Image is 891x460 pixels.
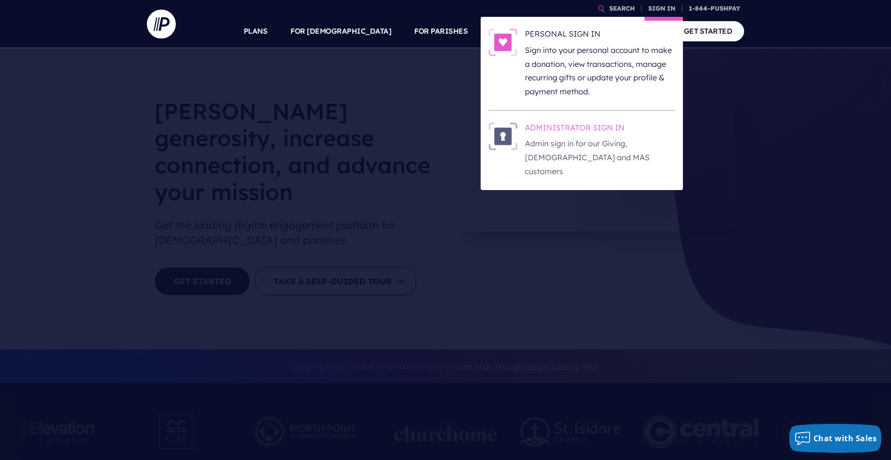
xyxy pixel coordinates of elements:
[525,28,675,43] h6: PERSONAL SIGN IN
[488,28,675,99] a: PERSONAL SIGN IN - Illustration PERSONAL SIGN IN Sign into your personal account to make a donati...
[244,14,268,48] a: PLANS
[672,21,745,41] a: GET STARTED
[525,122,675,137] h6: ADMINISTRATOR SIGN IN
[525,43,675,99] p: Sign into your personal account to make a donation, view transactions, manage recurring gifts or ...
[525,137,675,178] p: Admin sign in for our Giving, [DEMOGRAPHIC_DATA] and MAS customers
[290,14,391,48] a: FOR [DEMOGRAPHIC_DATA]
[813,433,877,444] span: Chat with Sales
[488,122,517,150] img: ADMINISTRATOR SIGN IN - Illustration
[414,14,468,48] a: FOR PARISHES
[557,14,590,48] a: EXPLORE
[488,122,675,179] a: ADMINISTRATOR SIGN IN - Illustration ADMINISTRATOR SIGN IN Admin sign in for our Giving, [DEMOGRA...
[613,14,649,48] a: COMPANY
[488,28,517,56] img: PERSONAL SIGN IN - Illustration
[491,14,534,48] a: SOLUTIONS
[789,424,882,453] button: Chat with Sales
